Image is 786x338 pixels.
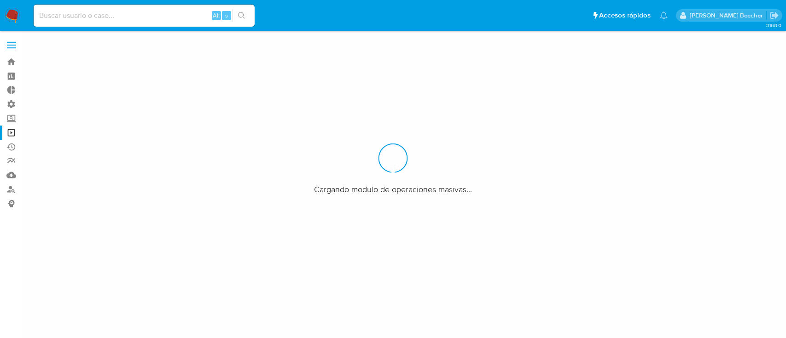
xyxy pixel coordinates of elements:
[660,11,668,19] a: Notificaciones
[225,11,228,20] span: s
[232,9,251,22] button: search-icon
[769,11,779,20] a: Salir
[599,11,651,20] span: Accesos rápidos
[690,11,766,20] p: camila.tresguerres@mercadolibre.com
[314,183,472,195] span: Cargando modulo de operaciones masivas...
[213,11,220,20] span: Alt
[34,10,255,22] input: Buscar usuario o caso...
